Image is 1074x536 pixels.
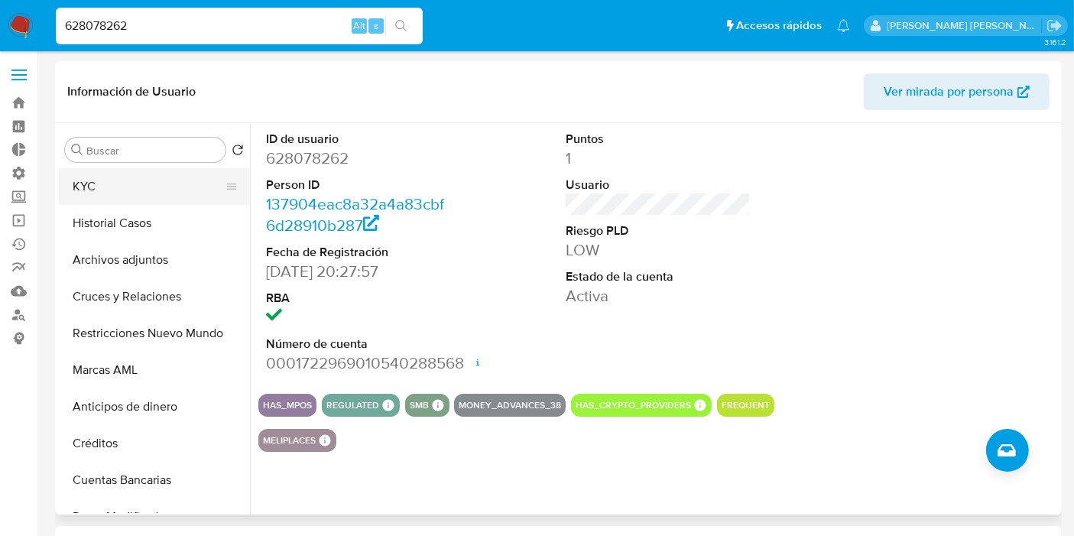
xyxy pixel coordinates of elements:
[566,223,751,239] dt: Riesgo PLD
[374,18,378,33] span: s
[266,244,451,261] dt: Fecha de Registración
[59,242,250,278] button: Archivos adjuntos
[266,290,451,307] dt: RBA
[266,336,451,352] dt: Número de cuenta
[736,18,822,34] span: Accesos rápidos
[266,352,451,374] dd: 0001722969010540288568
[71,144,83,156] button: Buscar
[59,205,250,242] button: Historial Casos
[566,131,751,148] dt: Puntos
[86,144,219,158] input: Buscar
[566,268,751,285] dt: Estado de la cuenta
[566,239,751,261] dd: LOW
[59,388,250,425] button: Anticipos de dinero
[566,177,751,193] dt: Usuario
[566,285,751,307] dd: Activa
[566,148,751,169] dd: 1
[1046,18,1063,34] a: Salir
[59,315,250,352] button: Restricciones Nuevo Mundo
[56,16,423,36] input: Buscar usuario o caso...
[67,84,196,99] h1: Información de Usuario
[59,278,250,315] button: Cruces y Relaciones
[887,18,1042,33] p: daniela.lagunesrodriguez@mercadolibre.com.mx
[864,73,1050,110] button: Ver mirada por persona
[59,352,250,388] button: Marcas AML
[837,19,850,32] a: Notificaciones
[266,177,451,193] dt: Person ID
[59,499,250,535] button: Datos Modificados
[59,168,238,205] button: KYC
[266,148,451,169] dd: 628078262
[232,144,244,161] button: Volver al orden por defecto
[59,462,250,499] button: Cuentas Bancarias
[385,15,417,37] button: search-icon
[266,193,444,236] a: 137904eac8a32a4a83cbf6d28910b287
[59,425,250,462] button: Créditos
[266,131,451,148] dt: ID de usuario
[353,18,365,33] span: Alt
[884,73,1014,110] span: Ver mirada por persona
[266,261,451,282] dd: [DATE] 20:27:57
[263,437,316,443] button: meliplaces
